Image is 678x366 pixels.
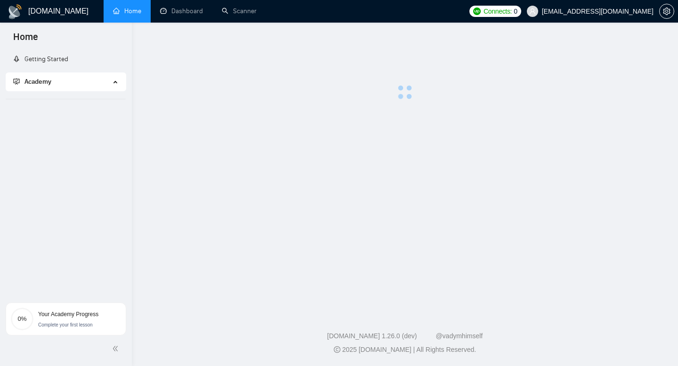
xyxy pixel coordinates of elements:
[660,8,674,15] span: setting
[659,8,674,15] a: setting
[160,7,203,15] a: dashboardDashboard
[529,8,536,15] span: user
[222,7,257,15] a: searchScanner
[659,4,674,19] button: setting
[334,346,340,353] span: copyright
[327,332,417,340] a: [DOMAIN_NAME] 1.26.0 (dev)
[13,78,51,86] span: Academy
[112,344,121,353] span: double-left
[38,311,98,318] span: Your Academy Progress
[24,78,51,86] span: Academy
[38,322,93,327] span: Complete your first lesson
[436,332,483,340] a: @vadymhimself
[6,50,126,69] li: Getting Started
[139,345,670,355] div: 2025 [DOMAIN_NAME] | All Rights Reserved.
[514,6,517,16] span: 0
[8,4,23,19] img: logo
[13,55,68,63] a: rocketGetting Started
[6,95,126,101] li: Academy Homepage
[113,7,141,15] a: homeHome
[13,78,20,85] span: fund-projection-screen
[11,316,33,322] span: 0%
[484,6,512,16] span: Connects:
[473,8,481,15] img: upwork-logo.png
[6,30,46,50] span: Home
